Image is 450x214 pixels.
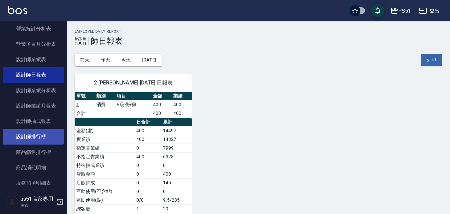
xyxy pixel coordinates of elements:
a: 1 [76,102,79,107]
a: 營業統計分析表 [3,21,64,36]
button: [DATE] [136,54,162,66]
h2: Employee Daily Report [75,29,442,34]
th: 類別 [95,92,115,100]
button: PS51 [388,4,414,18]
td: 店販金額 [75,170,135,178]
td: 400 [151,100,171,109]
img: Person [5,195,19,209]
th: 日合計 [135,118,161,127]
span: 2 [PERSON_NAME] [DATE] 日報表 [83,79,184,86]
a: 營業項目月分析表 [3,36,64,52]
td: 合計 [75,109,95,118]
td: 總客數 [75,204,135,213]
td: 不指定實業績 [75,152,135,161]
td: 29 [161,204,192,213]
th: 累計 [161,118,192,127]
td: 145 [161,178,192,187]
th: 單號 [75,92,95,100]
img: Logo [8,6,27,14]
td: 互助使用(點) [75,196,135,204]
table: a dense table [75,92,192,118]
td: 0/0 [135,196,161,204]
td: 0 [135,161,161,170]
a: 設計師業績月報表 [3,98,64,114]
a: 服務扣項明細表 [3,175,64,191]
td: 400 [172,109,192,118]
td: 400 [172,100,192,109]
button: save [371,4,384,17]
button: 昨天 [95,54,116,66]
td: 6328 [161,152,192,161]
td: 7999 [161,144,192,152]
td: 400 [135,126,161,135]
td: 400 [151,109,171,118]
td: 指定實業績 [75,144,135,152]
td: 14327 [161,135,192,144]
th: 業績 [172,92,192,100]
a: 商品銷售排行榜 [3,145,64,160]
td: 0 [135,170,161,178]
button: 前天 [75,54,95,66]
th: 金額 [151,92,171,100]
div: PS51 [398,7,411,15]
a: 設計師抽成報表 [3,114,64,129]
th: 項目 [115,92,152,100]
td: 0 [135,144,161,152]
a: 設計師業績表 [3,52,64,67]
td: 實業績 [75,135,135,144]
td: 14497 [161,126,192,135]
td: 1 [135,204,161,213]
td: 金額(虛) [75,126,135,135]
a: 商品消耗明細 [3,160,64,175]
td: 0 [161,161,192,170]
button: 列印 [421,54,442,66]
td: 0 [135,178,161,187]
button: 今天 [116,54,137,66]
td: 0 [135,187,161,196]
td: 400 [161,170,192,178]
a: 設計師日報表 [3,67,64,82]
td: 0 [161,187,192,196]
td: 400 [135,135,161,144]
td: 店販抽成 [75,178,135,187]
a: 設計師排行榜 [3,129,64,144]
h5: ps51店家專用 [20,196,54,202]
td: B級洗+剪 [115,100,152,109]
td: 互助使用(不含點) [75,187,135,196]
td: 消費 [95,100,115,109]
a: 設計師業績分析表 [3,83,64,98]
p: 主管 [20,202,54,208]
td: 特殊抽成業績 [75,161,135,170]
h3: 設計師日報表 [75,36,442,46]
button: 登出 [416,5,442,17]
td: 9.5/285 [161,196,192,204]
td: 400 [135,152,161,161]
